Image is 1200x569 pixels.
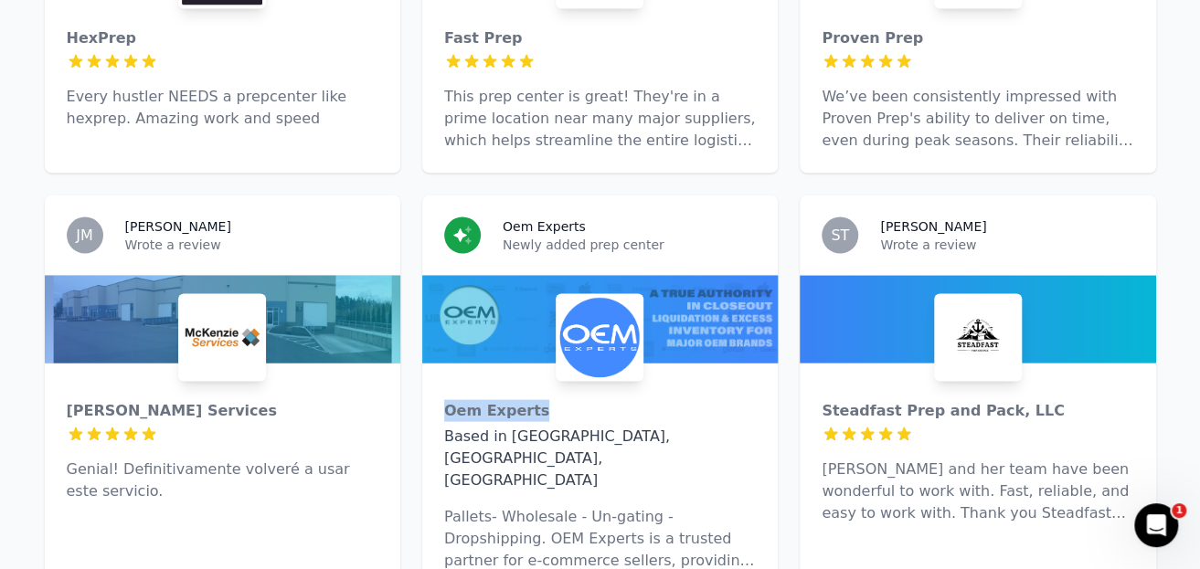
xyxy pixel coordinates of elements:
div: Oem Experts [444,400,756,422]
div: Fast Prep [444,27,756,49]
p: Wrote a review [125,236,378,254]
p: [PERSON_NAME] and her team have been wonderful to work with. Fast, reliable, and easy to work wit... [822,458,1133,524]
p: We’ve been consistently impressed with Proven Prep's ability to deliver on time, even during peak... [822,86,1133,152]
img: Steadfast Prep and Pack, LLC [938,298,1018,378]
p: Genial! Definitivamente volveré a usar este servicio. [67,458,378,502]
p: This prep center is great! They're in a prime location near many major suppliers, which helps str... [444,86,756,152]
h3: [PERSON_NAME] [125,217,231,236]
div: [PERSON_NAME] Services [67,400,378,422]
iframe: Intercom live chat [1134,503,1178,547]
span: ST [831,228,849,243]
div: Based in [GEOGRAPHIC_DATA], [GEOGRAPHIC_DATA], [GEOGRAPHIC_DATA] [444,426,756,491]
img: McKenzie Services [182,298,262,378]
div: HexPrep [67,27,378,49]
p: Wrote a review [880,236,1133,254]
img: Oem Experts [559,298,640,378]
div: Proven Prep [822,27,1133,49]
div: Steadfast Prep and Pack, LLC [822,400,1133,422]
span: 1 [1172,503,1186,518]
span: JM [76,228,93,243]
h3: [PERSON_NAME] [880,217,986,236]
h3: Oem Experts [503,217,586,236]
p: Every hustler NEEDS a prepcenter like hexprep. Amazing work and speed [67,86,378,130]
p: Newly added prep center [503,236,756,254]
